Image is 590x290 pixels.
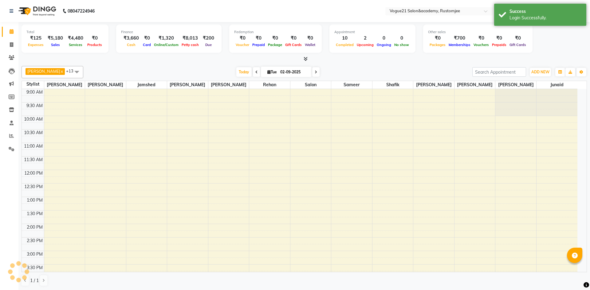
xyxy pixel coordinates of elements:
div: 9:30 AM [25,102,44,109]
span: Voucher [234,43,251,47]
span: Due [204,43,213,47]
div: 3:30 PM [26,265,44,271]
div: ₹0 [284,35,303,42]
div: 9:00 AM [25,89,44,95]
span: No show [393,43,411,47]
span: Prepaid [251,43,266,47]
div: Login Successfully. [509,15,582,21]
input: Search Appointment [472,67,526,77]
span: Prepaids [490,43,508,47]
div: 2:30 PM [26,238,44,244]
span: [PERSON_NAME] [495,81,536,89]
div: Total [26,29,104,35]
div: ₹0 [490,35,508,42]
input: 2025-09-02 [278,68,309,77]
span: 1 / 1 [30,277,39,284]
span: Package [266,43,284,47]
span: Online/Custom [152,43,180,47]
span: Products [86,43,104,47]
span: Tue [266,70,278,74]
div: 2:00 PM [26,224,44,230]
b: 08047224946 [68,2,95,20]
span: [PERSON_NAME] [85,81,126,89]
span: sameer [331,81,372,89]
span: Ongoing [375,43,393,47]
div: ₹0 [266,35,284,42]
span: rehan [249,81,290,89]
div: 0 [375,35,393,42]
div: 11:30 AM [23,157,44,163]
span: ADD NEW [531,70,549,74]
div: ₹0 [428,35,447,42]
div: ₹700 [447,35,472,42]
div: 11:00 AM [23,143,44,149]
span: Completed [334,43,355,47]
span: [PERSON_NAME] [454,81,495,89]
span: shafik [372,81,413,89]
div: 2 [355,35,375,42]
div: 12:00 PM [23,170,44,176]
div: ₹125 [26,35,45,42]
div: 3:00 PM [26,251,44,257]
a: x [60,69,63,74]
span: Expenses [26,43,45,47]
span: Wallet [303,43,317,47]
span: Cash [125,43,137,47]
span: junaid [537,81,577,89]
div: Redemption [234,29,317,35]
div: ₹1,320 [152,35,180,42]
div: 10:00 AM [23,116,44,122]
div: 12:30 PM [23,184,44,190]
span: Vouchers [472,43,490,47]
span: Gift Cards [284,43,303,47]
span: Memberships [447,43,472,47]
div: Appointment [334,29,411,35]
span: Sales [49,43,61,47]
div: ₹0 [86,35,104,42]
span: +13 [66,68,78,73]
span: Card [141,43,152,47]
div: ₹0 [508,35,528,42]
div: 0 [393,35,411,42]
div: Stylist [22,81,44,87]
span: Services [67,43,84,47]
span: Today [236,67,252,77]
div: ₹0 [141,35,152,42]
button: ADD NEW [530,68,551,76]
div: Other sales [428,29,528,35]
span: [PERSON_NAME] [413,81,454,89]
div: ₹5,180 [45,35,65,42]
div: ₹3,660 [121,35,141,42]
div: 1:30 PM [26,211,44,217]
div: 10 [334,35,355,42]
span: Jamshed [126,81,167,89]
div: ₹8,013 [180,35,200,42]
div: Success [509,8,582,15]
span: [PERSON_NAME] [167,81,208,89]
img: logo [16,2,58,20]
div: ₹0 [251,35,266,42]
span: Packages [428,43,447,47]
span: Petty cash [180,43,200,47]
span: Upcoming [355,43,375,47]
span: salon [290,81,331,89]
div: ₹0 [234,35,251,42]
div: Finance [121,29,217,35]
span: [PERSON_NAME] [208,81,249,89]
div: ₹4,480 [65,35,86,42]
div: ₹0 [472,35,490,42]
span: [PERSON_NAME] [44,81,85,89]
span: Gift Cards [508,43,528,47]
span: [PERSON_NAME] [27,69,60,74]
div: 10:30 AM [23,130,44,136]
div: 1:00 PM [26,197,44,203]
div: ₹200 [200,35,217,42]
div: ₹0 [303,35,317,42]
